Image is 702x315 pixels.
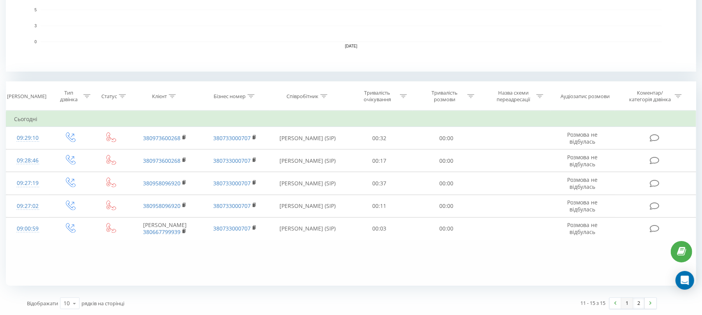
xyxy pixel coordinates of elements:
div: 10 [64,299,70,307]
a: 380973600268 [143,134,180,142]
span: Розмова не відбулась [568,176,598,190]
td: 00:17 [345,150,413,172]
div: Клієнт [152,93,167,100]
td: Сьогодні [6,111,696,127]
a: 380667799939 [143,228,180,236]
text: 3 [34,24,37,28]
td: 00:11 [345,195,413,217]
text: 5 [34,8,37,12]
a: 380733000707 [213,157,251,164]
a: 2 [633,298,645,309]
td: 00:00 [413,195,480,217]
div: Тривалість очікування [356,90,398,103]
span: Розмова не відбулась [568,131,598,145]
span: Відображати [27,300,58,307]
span: Розмова не відбулась [568,153,598,168]
text: 0 [34,40,37,44]
span: Розмова не відбулась [568,199,598,213]
td: [PERSON_NAME] (SIP) [270,217,346,240]
div: Бізнес номер [214,93,246,100]
td: 00:00 [413,172,480,195]
div: Тип дзвінка [56,90,81,103]
td: [PERSON_NAME] (SIP) [270,172,346,195]
td: 00:00 [413,150,480,172]
a: 380733000707 [213,134,251,142]
td: 00:37 [345,172,413,195]
td: [PERSON_NAME] (SIP) [270,150,346,172]
a: 380958096920 [143,179,180,187]
div: 09:27:19 [14,176,41,191]
a: 380733000707 [213,179,251,187]
span: рядків на сторінці [81,300,124,307]
div: Коментар/категорія дзвінка [627,90,673,103]
div: Співробітник [286,93,318,100]
td: 00:32 [345,127,413,150]
td: 00:03 [345,217,413,240]
td: 00:00 [413,217,480,240]
a: 1 [621,298,633,309]
td: 00:00 [413,127,480,150]
span: Розмова не відбулась [568,221,598,236]
div: [PERSON_NAME] [7,93,46,100]
a: 380973600268 [143,157,180,164]
div: 11 - 15 з 15 [581,299,606,307]
div: Аудіозапис розмови [561,93,610,100]
div: Open Intercom Messenger [675,271,694,290]
div: 09:00:59 [14,221,41,236]
div: 09:29:10 [14,130,41,146]
text: [DATE] [345,44,357,49]
div: Тривалість розмови [424,90,465,103]
div: Назва схеми переадресації [493,90,534,103]
div: Статус [101,93,117,100]
td: [PERSON_NAME] (SIP) [270,127,346,150]
a: 380733000707 [213,225,251,232]
div: 09:28:46 [14,153,41,168]
div: 09:27:02 [14,199,41,214]
td: [PERSON_NAME] (SIP) [270,195,346,217]
a: 380733000707 [213,202,251,209]
td: [PERSON_NAME] [130,217,200,240]
a: 380958096920 [143,202,180,209]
